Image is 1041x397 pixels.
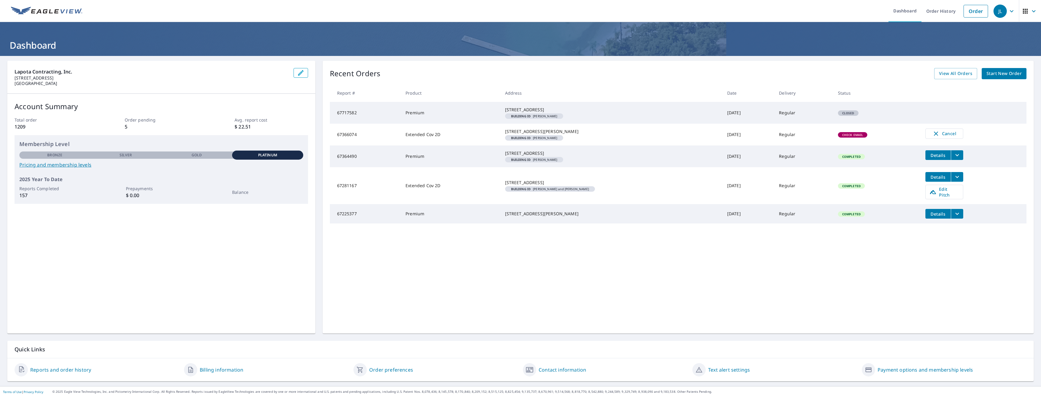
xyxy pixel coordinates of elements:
span: [PERSON_NAME] [507,115,561,118]
td: Premium [401,102,500,124]
p: Gold [192,152,202,158]
div: [STREET_ADDRESS] [505,150,718,156]
td: Premium [401,204,500,223]
button: Cancel [925,129,963,139]
p: [STREET_ADDRESS] [15,75,289,81]
h1: Dashboard [7,39,1034,51]
p: Account Summary [15,101,308,112]
span: Start New Order [987,70,1022,77]
a: Terms of Use [3,390,22,394]
a: Contact information [539,366,586,373]
td: Regular [774,167,833,204]
span: Check Email [839,133,867,137]
td: Premium [401,145,500,167]
p: Recent Orders [330,68,381,79]
td: 67366074 [330,124,401,145]
span: Completed [839,155,864,159]
td: [DATE] [722,204,774,223]
th: Status [833,84,921,102]
th: Address [500,84,722,102]
p: 157 [19,192,90,199]
div: [STREET_ADDRESS] [505,107,718,113]
td: [DATE] [722,167,774,204]
em: Building ID [511,187,531,190]
td: 67225377 [330,204,401,223]
button: filesDropdownBtn-67281167 [951,172,963,182]
p: Lapota Contracting, Inc. [15,68,289,75]
em: Building ID [511,115,531,118]
a: View All Orders [934,68,977,79]
p: 2025 Year To Date [19,176,303,183]
div: [STREET_ADDRESS][PERSON_NAME] [505,211,718,217]
p: Membership Level [19,140,303,148]
em: Building ID [511,158,531,161]
p: Total order [15,117,88,123]
span: Details [929,211,947,217]
td: Regular [774,124,833,145]
td: Regular [774,102,833,124]
p: $ 22.51 [235,123,308,130]
span: [PERSON_NAME] [507,136,561,139]
a: Edit Pitch [925,185,963,199]
p: Prepayments [126,185,197,192]
span: View All Orders [939,70,972,77]
p: Order pending [125,117,198,123]
td: 67717582 [330,102,401,124]
td: [DATE] [722,102,774,124]
p: Bronze [47,152,62,158]
td: Extended Cov 2D [401,124,500,145]
td: Extended Cov 2D [401,167,500,204]
th: Delivery [774,84,833,102]
td: 67364490 [330,145,401,167]
button: detailsBtn-67281167 [925,172,951,182]
p: 1209 [15,123,88,130]
a: Order [964,5,988,18]
em: Building ID [511,136,531,139]
p: 5 [125,123,198,130]
p: Platinum [258,152,277,158]
a: Order preferences [369,366,413,373]
button: detailsBtn-67225377 [925,209,951,219]
p: Avg. report cost [235,117,308,123]
td: [DATE] [722,124,774,145]
div: JL [993,5,1007,18]
p: Quick Links [15,346,1026,353]
td: Regular [774,204,833,223]
span: Completed [839,184,864,188]
p: [GEOGRAPHIC_DATA] [15,81,289,86]
button: filesDropdownBtn-67225377 [951,209,963,219]
div: [STREET_ADDRESS][PERSON_NAME] [505,129,718,135]
p: | [3,390,43,394]
span: Details [929,152,947,158]
button: filesDropdownBtn-67364490 [951,150,963,160]
p: Balance [232,189,303,195]
span: Details [929,174,947,180]
img: EV Logo [11,7,82,16]
td: 67281167 [330,167,401,204]
a: Privacy Policy [24,390,43,394]
p: © 2025 Eagle View Technologies, Inc. and Pictometry International Corp. All Rights Reserved. Repo... [52,389,1038,394]
th: Product [401,84,500,102]
span: Completed [839,212,864,216]
th: Date [722,84,774,102]
a: Start New Order [982,68,1026,79]
a: Text alert settings [708,366,750,373]
a: Billing information [200,366,243,373]
th: Report # [330,84,401,102]
a: Payment options and membership levels [878,366,973,373]
span: Edit Pitch [929,186,959,198]
td: Regular [774,145,833,167]
p: Reports Completed [19,185,90,192]
span: [PERSON_NAME] [507,158,561,161]
span: Cancel [932,130,957,137]
button: detailsBtn-67364490 [925,150,951,160]
div: [STREET_ADDRESS] [505,180,718,186]
a: Pricing and membership levels [19,161,303,168]
span: Closed [839,111,858,115]
td: [DATE] [722,145,774,167]
span: [PERSON_NAME] and [PERSON_NAME] [507,187,593,190]
p: Silver [120,152,132,158]
a: Reports and order history [30,366,91,373]
p: $ 0.00 [126,192,197,199]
